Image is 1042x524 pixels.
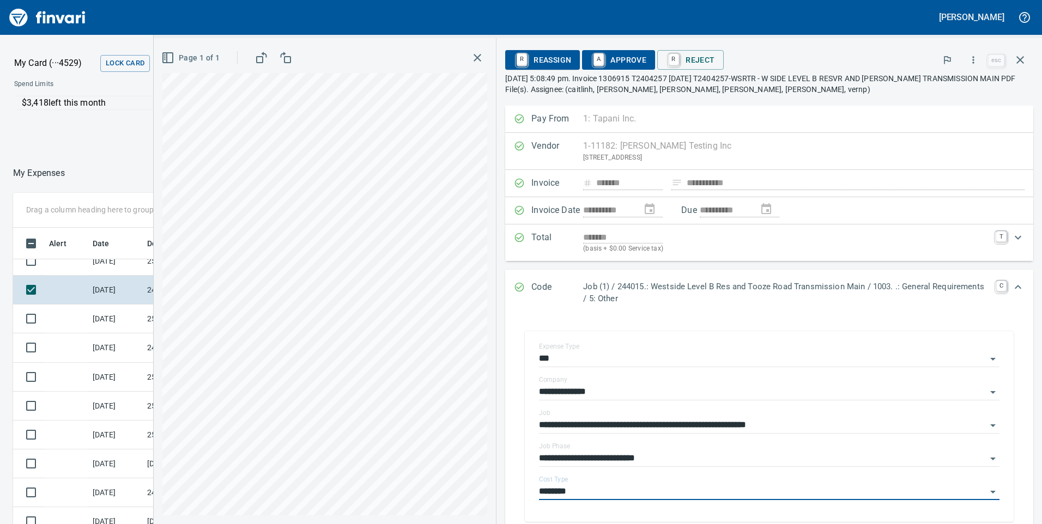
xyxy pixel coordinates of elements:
a: C [996,281,1007,291]
span: Spend Limits [14,79,211,90]
div: Expand [505,270,1033,316]
p: Drag a column heading here to group the table [26,204,186,215]
img: Finvari [7,4,88,31]
button: RReject [657,50,723,70]
button: [PERSON_NAME] [936,9,1007,26]
p: Job (1) / 244015.: Westside Level B Res and Tooze Road Transmission Main / 1003. .: General Requi... [583,281,989,305]
a: T [996,231,1007,242]
label: Cost Type [539,476,568,483]
p: My Card (···4529) [14,57,96,70]
span: Close invoice [985,47,1033,73]
label: Job [539,410,550,416]
td: [DATE] [88,276,143,304]
button: Page 1 of 1 [159,48,224,68]
span: Reject [666,51,714,69]
a: R [517,53,527,65]
span: Approve [591,51,646,69]
span: Description [147,237,188,250]
span: Page 1 of 1 [163,51,220,65]
td: 255503 [143,247,241,276]
a: R [669,53,679,65]
span: Description [147,237,202,250]
span: Alert [49,237,81,250]
span: Date [93,237,110,250]
td: [DATE] Invoice I7124016 from H.D. [PERSON_NAME] Company Inc. (1-10431) [143,449,241,478]
td: [DATE] [88,478,143,507]
span: Lock Card [106,57,144,70]
td: 255001 [143,363,241,392]
p: [DATE] 5:08:49 pm. Invoice 1306915 T2404257 [DATE] T2404257-WSRTR - W SIDE LEVEL B RESVR AND [PER... [505,73,1033,95]
p: Total [531,231,583,254]
td: 254002 [143,421,241,449]
td: [DATE] [88,392,143,421]
td: [DATE] [88,247,143,276]
td: 241503 [143,478,241,507]
span: Reassign [514,51,571,69]
button: Open [985,385,1001,400]
p: Online allowed [5,110,371,121]
td: [DATE] [88,449,143,478]
a: A [593,53,604,65]
td: 255001 [143,392,241,421]
button: AApprove [582,50,655,70]
button: Open [985,351,1001,367]
nav: breadcrumb [13,167,65,180]
td: [DATE] [88,333,143,362]
span: Alert [49,237,66,250]
td: 255001 [143,304,241,333]
td: 241503 [143,333,241,362]
button: Open [985,484,1001,499]
p: (basis + $0.00 Service tax) [583,243,989,254]
p: $3,418 left this month [22,96,364,109]
div: Expand [505,224,1033,261]
td: [DATE] [88,304,143,333]
td: 244015.4005 [143,276,241,304]
button: Lock Card [100,55,150,72]
label: Company [539,376,567,383]
p: My Expenses [13,167,65,180]
h5: [PERSON_NAME] [939,11,1004,23]
td: [DATE] [88,363,143,392]
p: Code [531,281,583,305]
button: More [961,48,985,72]
button: Open [985,451,1001,466]
button: RReassign [505,50,580,70]
label: Job Phase [539,443,570,449]
button: Flag [935,48,959,72]
label: Expense Type [539,343,579,350]
a: esc [988,54,1004,66]
span: Date [93,237,124,250]
button: Open [985,418,1001,433]
td: [DATE] [88,421,143,449]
